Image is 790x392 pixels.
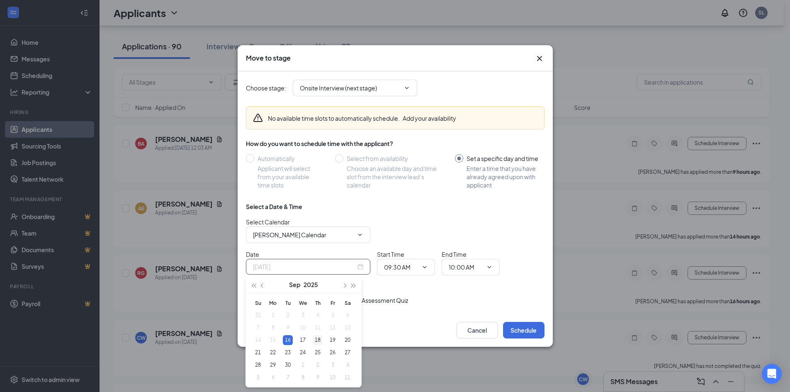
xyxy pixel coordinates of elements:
div: 21 [253,348,263,358]
div: 11 [343,373,352,382]
td: 2025-10-03 [325,359,340,371]
div: 3 [328,360,338,370]
input: Start time [384,263,418,272]
button: Schedule [503,322,544,338]
div: 24 [298,348,308,358]
td: 2025-10-11 [340,371,355,384]
div: 19 [328,335,338,345]
div: 22 [268,348,278,358]
td: 2025-09-25 [310,346,325,359]
span: End Time [442,251,467,258]
svg: ChevronDown [421,264,428,270]
div: 29 [268,360,278,370]
td: 2025-10-10 [325,371,340,384]
td: 2025-09-17 [295,334,310,346]
svg: ChevronDown [486,264,493,270]
div: 4 [343,360,352,370]
div: 26 [328,348,338,358]
button: Cancel [457,322,498,338]
button: Sep [289,276,300,293]
th: We [295,297,310,309]
th: Tu [280,297,295,309]
button: Add your availability [403,114,456,122]
td: 2025-10-07 [280,371,295,384]
div: 27 [343,348,352,358]
th: Sa [340,297,355,309]
svg: ChevronDown [357,231,363,238]
td: 2025-10-06 [265,371,280,384]
th: Th [310,297,325,309]
td: 2025-09-27 [340,346,355,359]
div: 30 [283,360,293,370]
div: 5 [253,373,263,382]
th: Mo [265,297,280,309]
input: End time [449,263,483,272]
span: Start Time [377,251,404,258]
span: Date [246,251,259,258]
div: 23 [283,348,293,358]
td: 2025-09-30 [280,359,295,371]
td: 2025-09-28 [250,359,265,371]
td: 2025-09-16 [280,334,295,346]
svg: Warning [253,113,263,123]
td: 2025-10-02 [310,359,325,371]
div: 25 [313,348,323,358]
svg: Cross [535,54,544,63]
td: 2025-09-22 [265,346,280,359]
div: 17 [298,335,308,345]
input: Sep 16, 2025 [253,262,356,271]
div: 28 [253,360,263,370]
span: Select Calendar [246,218,290,226]
th: Fr [325,297,340,309]
td: 2025-09-23 [280,346,295,359]
div: No available time slots to automatically schedule. [268,114,456,122]
td: 2025-10-09 [310,371,325,384]
td: 2025-10-08 [295,371,310,384]
td: 2025-10-04 [340,359,355,371]
h3: Move to stage [246,54,291,63]
td: 2025-09-29 [265,359,280,371]
div: 1 [298,360,308,370]
td: 2025-09-21 [250,346,265,359]
div: 16 [283,335,293,345]
div: 7 [283,373,293,382]
div: 18 [313,335,323,345]
div: 9 [313,373,323,382]
button: 2025 [304,276,318,293]
div: 6 [268,373,278,382]
td: 2025-09-26 [325,346,340,359]
span: Choose stage : [246,83,286,93]
div: How do you want to schedule time with the applicant? [246,139,544,148]
div: 2 [313,360,323,370]
td: 2025-09-24 [295,346,310,359]
td: 2025-09-18 [310,334,325,346]
div: Select a Date & Time [246,202,302,211]
td: 2025-10-05 [250,371,265,384]
td: 2025-09-19 [325,334,340,346]
div: 10 [328,373,338,382]
th: Su [250,297,265,309]
svg: ChevronDown [404,85,410,91]
div: Open Intercom Messenger [762,364,782,384]
button: Close [535,54,544,63]
td: 2025-09-20 [340,334,355,346]
div: 20 [343,335,352,345]
td: 2025-10-01 [295,359,310,371]
div: 8 [298,373,308,382]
